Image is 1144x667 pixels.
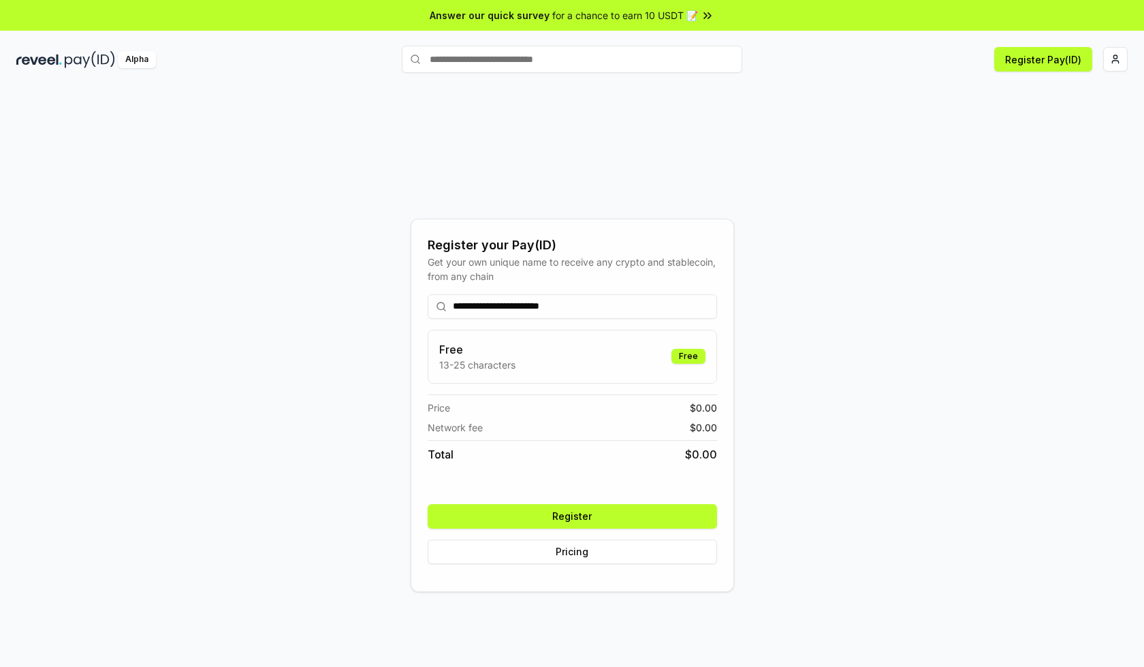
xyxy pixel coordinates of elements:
h3: Free [439,341,515,358]
span: $ 0.00 [685,446,717,463]
div: Get your own unique name to receive any crypto and stablecoin, from any chain [428,255,717,283]
img: pay_id [65,51,115,68]
span: $ 0.00 [690,420,717,435]
span: $ 0.00 [690,401,717,415]
button: Register Pay(ID) [994,47,1092,72]
span: Answer our quick survey [430,8,550,22]
img: reveel_dark [16,51,62,68]
div: Free [671,349,705,364]
span: Price [428,401,450,415]
div: Alpha [118,51,156,68]
button: Register [428,504,717,529]
div: Register your Pay(ID) [428,236,717,255]
span: for a chance to earn 10 USDT 📝 [552,8,698,22]
span: Total [428,446,454,463]
button: Pricing [428,540,717,564]
p: 13-25 characters [439,358,515,372]
span: Network fee [428,420,483,435]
